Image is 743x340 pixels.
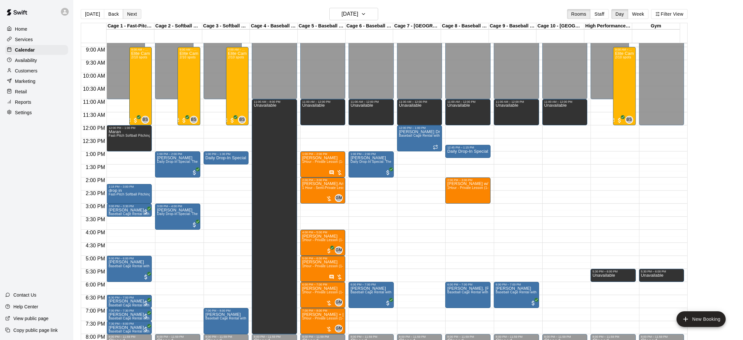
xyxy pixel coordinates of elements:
div: 6:00 PM – 7:00 PM [350,283,392,286]
span: All customers have paid [229,117,236,124]
span: Baseline Staff [193,116,198,124]
span: Gabe Manalo [337,246,343,254]
p: Settings [15,109,32,116]
span: 1Hour - Private Lesson (1-on-1) [302,238,351,242]
a: Calendar [5,45,68,55]
span: BS [143,116,148,123]
button: Filter View [651,9,688,19]
div: 8:00 PM – 11:59 PM [254,335,295,338]
div: 5:00 PM – 6:00 PM: Jason Maclellan [107,256,152,282]
span: All customers have paid [143,313,149,319]
p: Marketing [15,78,36,85]
span: GM [336,195,342,201]
span: 2/10 spots filled [615,55,631,59]
div: 8:00 PM – 11:59 PM [206,335,247,338]
div: Cage 10 - [GEOGRAPHIC_DATA] [536,23,584,29]
div: 2:00 PM – 3:00 PM [302,178,344,182]
svg: Has notes [329,274,334,280]
div: 3:00 PM – 3:30 PM: Wesley Smith [107,204,152,217]
span: All customers have paid [143,300,149,306]
div: 9:00 AM – 12:00 PM [615,48,634,51]
div: 6:00 PM – 7:00 PM: Mark Finkelstein [349,282,394,308]
span: Baseline Staff [241,116,246,124]
div: 3:00 PM – 4:00 PM: Vuk Grandic [155,204,200,230]
div: 9:00 AM – 12:00 PM [228,48,247,51]
span: 12:00 PM [81,125,107,131]
div: 8:00 PM – 11:59 PM [108,335,150,338]
span: All customers have paid [616,117,623,124]
div: 8:00 PM – 11:59 PM [157,335,198,338]
div: 11:00 AM – 12:00 PM [350,100,392,103]
div: 2:00 PM – 3:00 PM: Bobby And Derek [300,178,346,204]
span: Daily Drop-In Special: The Best Batting Cages Near You! - 11AM-4PM WEEKDAYS [350,160,479,163]
div: 6:00 PM – 7:00 PM: Julian Ha [494,282,539,308]
span: 6:00 PM [84,282,107,287]
div: 6:00 PM – 7:00 PM: Charlie, Elliot and Jonathan [445,282,491,308]
a: Home [5,24,68,34]
p: Help Center [13,303,38,310]
span: Gabe Manalo [337,325,343,332]
div: 5:30 PM – 6:00 PM: Unavailable [639,269,684,282]
div: 2:15 PM – 3:00 PM [108,185,150,188]
div: Customers [5,66,68,76]
div: 9:00 AM – 12:00 PM: Elite Camp -half day [129,47,152,125]
div: Services [5,35,68,44]
span: Baseball Cage Rental with Pitching Machine (4 People Maximum!) [108,330,211,333]
span: All customers have paid [143,209,149,215]
div: Cage 4 - Baseball Pitching Machine [250,23,298,29]
div: 9:00 AM – 12:00 PM [131,48,150,51]
button: Staff [590,9,609,19]
span: All customers have paid [385,169,391,176]
div: 7:00 PM – 8:00 PM [206,309,247,312]
span: All customers have paid [326,248,332,254]
div: 5:30 PM – 6:00 PM [641,270,682,273]
p: Contact Us [13,292,36,298]
div: 6:00 PM – 7:00 PM: Zachary Gadbois [300,282,346,308]
div: 11:00 AM – 12:00 PM [496,100,537,103]
div: 1:00 PM – 2:00 PM [302,152,344,156]
p: Reports [15,99,31,105]
div: 1:00 PM – 2:00 PM [350,152,392,156]
button: Week [628,9,649,19]
button: Day [611,9,628,19]
span: 10:30 AM [81,86,107,92]
div: 7:00 PM – 8:00 PM: Louie + Oliver [300,308,346,334]
div: Baseline Staff [190,116,198,124]
div: 12:00 PM – 1:00 PM [399,126,440,130]
span: 5:00 PM [84,256,107,261]
span: All customers have paid [191,169,198,176]
span: Fast-Pitch Softball Pitching Machine (4 People Maximum!) [108,134,199,137]
button: [DATE] [81,9,104,19]
div: 9:00 AM – 12:00 PM: Elite Camp -half day [226,47,249,125]
div: Gabe Manalo [335,299,343,306]
span: 1:00 PM [84,151,107,157]
span: All customers have paid [385,300,391,306]
a: Reports [5,97,68,107]
span: Daily Drop-In Special: The Best Batting Cages Near You! - 11AM-4PM WEEKDAYS [157,212,285,216]
div: 8:00 PM – 11:59 PM [544,335,586,338]
svg: Has notes [329,170,334,175]
div: Gabe Manalo [335,194,343,202]
p: Calendar [15,47,35,53]
div: 9:00 AM – 12:00 PM [179,48,198,51]
div: 7:00 PM – 7:30 PM: Cesar Vivas [107,308,152,321]
div: 7:30 PM – 8:00 PM: Cesar Vivas [107,321,152,334]
button: Next [123,9,141,19]
span: Fast-Pitch Softball Pitching Machine (4 People Maximum!) [108,193,199,196]
div: 6:30 PM – 7:00 PM: Cesar Vivas [107,295,152,308]
div: 7:00 PM – 8:00 PM: mike [204,308,249,334]
span: 3:30 PM [84,217,107,222]
div: 9:00 AM – 12:00 PM: Elite Camp -half day [178,47,200,125]
div: 5:00 PM – 6:00 PM [108,257,150,260]
span: 1Hour - Private Lesson (1-on-1) [447,186,496,190]
span: 2/10 spots filled [131,55,147,59]
div: 11:00 AM – 8:00 PM: Unavailable [252,99,297,334]
div: 11:00 AM – 12:00 PM: Unavailable [300,99,346,125]
span: 2:00 PM [84,178,107,183]
div: 1:00 PM – 2:00 PM: ara kay [300,151,346,178]
div: 12:00 PM – 1:00 PM [108,126,150,130]
div: 6:00 PM – 7:00 PM [447,283,489,286]
div: 3:00 PM – 3:30 PM [108,205,150,208]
